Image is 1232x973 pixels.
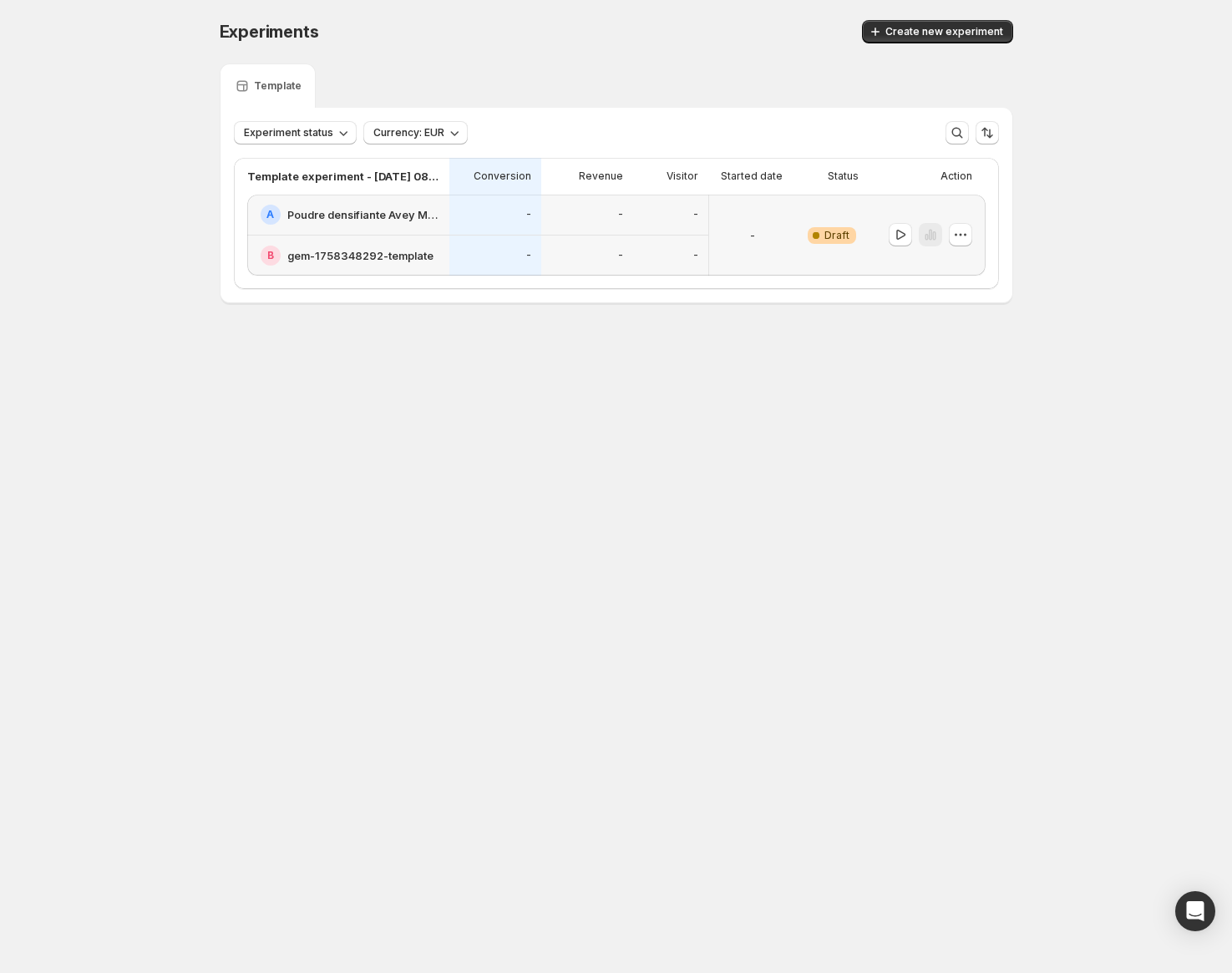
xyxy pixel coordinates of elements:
[618,208,623,221] p: -
[526,249,531,262] p: -
[579,170,623,183] p: Revenue
[244,126,333,139] span: Experiment status
[363,121,468,144] button: Currency: EUR
[1175,891,1215,931] div: Open Intercom Messenger
[693,249,698,262] p: -
[885,25,1003,38] span: Create new experiment
[824,229,849,242] span: Draft
[940,170,972,183] p: Action
[287,206,439,223] h2: Poudre densifiante Avey Marron Clair
[862,20,1013,43] button: Create new experiment
[976,121,999,144] button: Sort the results
[254,79,302,93] p: Template
[287,247,433,264] h2: gem-1758348292-template
[474,170,531,183] p: Conversion
[693,208,698,221] p: -
[526,208,531,221] p: -
[266,208,274,221] h2: A
[750,227,755,244] p: -
[267,249,274,262] h2: B
[220,22,319,42] span: Experiments
[618,249,623,262] p: -
[234,121,357,144] button: Experiment status
[247,168,439,185] p: Template experiment - [DATE] 08:00:53
[721,170,783,183] p: Started date
[373,126,444,139] span: Currency: EUR
[828,170,859,183] p: Status
[667,170,698,183] p: Visitor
